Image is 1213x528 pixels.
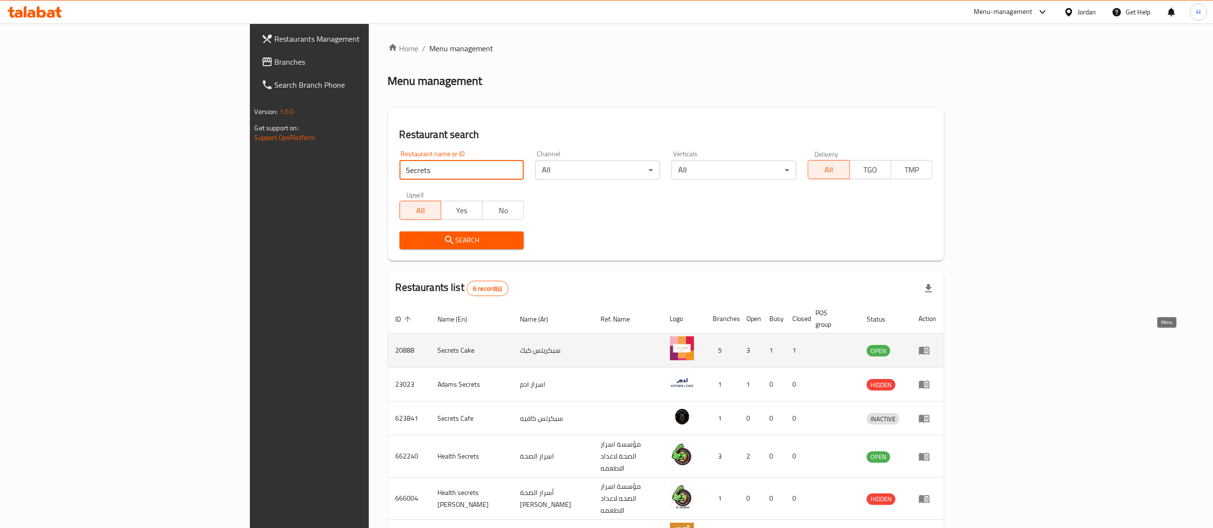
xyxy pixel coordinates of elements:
td: Health Secrets [430,436,513,478]
td: 0 [785,478,808,520]
div: Export file [917,277,940,300]
span: Search [407,234,517,246]
span: Get support on: [255,122,299,134]
td: 0 [762,436,785,478]
td: 1 [739,367,762,402]
input: Search for restaurant name or ID.. [400,161,524,180]
span: HIDDEN [867,494,895,505]
span: Version: [255,105,278,118]
span: Search Branch Phone [275,79,445,91]
td: 0 [785,436,808,478]
span: Ref. Name [601,313,642,325]
h2: Menu management [388,73,483,89]
div: All [535,161,660,180]
span: Menu management [430,43,494,54]
img: Health secrets Abu Nsair [670,485,694,509]
span: All [812,163,846,177]
h2: Restaurant search [400,127,933,142]
td: Health secrets [PERSON_NAME] [430,478,513,520]
button: All [400,201,441,220]
span: 6 record(s) [467,284,508,293]
a: Search Branch Phone [254,73,452,96]
button: All [808,160,849,179]
img: Adams Secrets [670,370,694,394]
td: سيكريتس كيك [513,333,593,367]
td: 0 [785,367,808,402]
td: 0 [739,478,762,520]
img: Secrets Cake [670,336,694,360]
button: TGO [849,160,891,179]
td: 1 [785,333,808,367]
a: Support.OpsPlatform [255,131,316,144]
th: Closed [785,304,808,333]
th: Logo [662,304,706,333]
label: Delivery [814,150,838,157]
a: Restaurants Management [254,27,452,50]
span: HIDDEN [867,379,895,390]
td: أسرار الصحة [PERSON_NAME] [513,478,593,520]
th: Branches [706,304,739,333]
td: 5 [706,333,739,367]
td: اسرار الصحة [513,436,593,478]
td: 1 [706,478,739,520]
label: Upsell [406,191,424,198]
span: Yes [445,204,479,218]
nav: breadcrumb [388,43,944,54]
button: No [482,201,524,220]
img: Secrets Cafe [670,404,694,428]
span: OPEN [867,451,890,462]
td: 3 [739,333,762,367]
span: Name (En) [438,313,480,325]
td: 1 [706,367,739,402]
td: 3 [706,436,739,478]
td: مؤسسة اسرار الصحه لاعداد الاطعمه [593,478,662,520]
th: Open [739,304,762,333]
img: Health Secrets [670,443,694,467]
div: Menu [919,379,936,390]
td: 0 [762,478,785,520]
span: POS group [816,307,848,330]
td: 0 [762,402,785,436]
div: Jordan [1078,7,1096,17]
td: Secrets Cake [430,333,513,367]
div: Menu [919,413,936,424]
div: Menu [919,451,936,462]
span: No [486,204,520,218]
td: 0 [739,402,762,436]
span: 1.0.0 [280,105,294,118]
td: مؤسسة اسرار الصحة لاعداد الاطعمه [593,436,662,478]
td: 1 [706,402,739,436]
div: All [671,161,796,180]
span: INACTIVE [867,413,899,425]
button: Search [400,231,524,249]
span: TMP [895,163,929,177]
td: Adams Secrets [430,367,513,402]
h2: Restaurants list [396,280,508,296]
span: TGO [854,163,887,177]
a: Branches [254,50,452,73]
td: اسرار ادم [513,367,593,402]
td: 0 [762,367,785,402]
button: Yes [441,201,483,220]
span: Restaurants Management [275,33,445,45]
span: All [404,204,437,218]
td: Secrets Cafe [430,402,513,436]
span: Status [867,313,898,325]
div: HIDDEN [867,379,895,390]
span: ID [396,313,414,325]
th: Busy [762,304,785,333]
span: H [1196,7,1201,17]
th: Action [911,304,944,333]
td: سيكرتس كافيه [513,402,593,436]
span: OPEN [867,345,890,356]
button: TMP [891,160,932,179]
div: INACTIVE [867,413,899,425]
td: 2 [739,436,762,478]
div: Total records count [467,281,508,296]
td: 1 [762,333,785,367]
div: Menu [919,493,936,505]
div: Menu-management [974,6,1033,18]
span: Name (Ar) [520,313,561,325]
